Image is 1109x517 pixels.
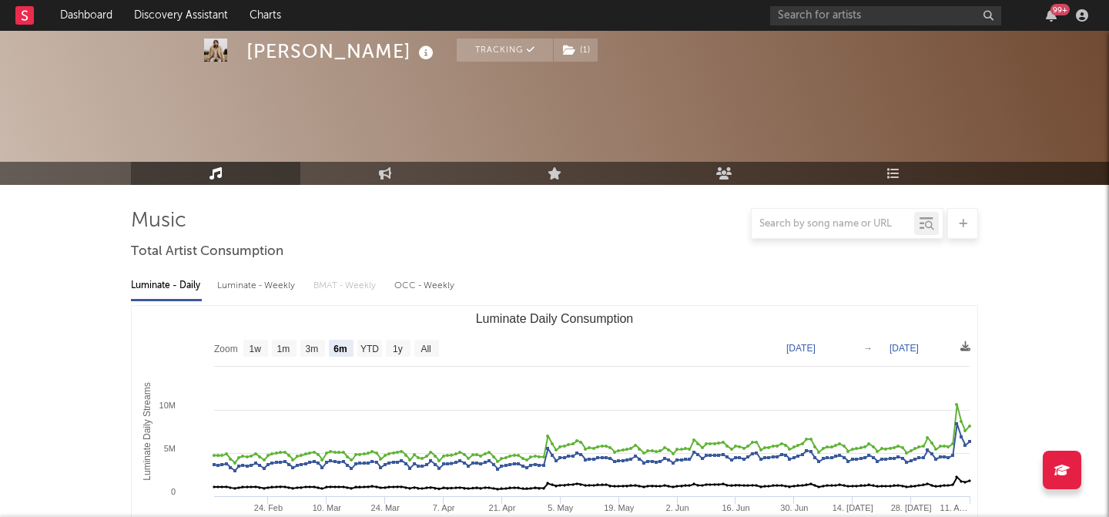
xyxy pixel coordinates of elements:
text: [DATE] [890,343,919,354]
text: 0 [171,487,176,496]
text: YTD [360,344,379,354]
text: 10M [159,401,176,410]
text: 10. Mar [313,503,342,512]
text: 7. Apr [433,503,455,512]
div: 99 + [1050,4,1070,15]
text: 1w [250,344,262,354]
text: [DATE] [786,343,816,354]
text: 6m [333,344,347,354]
text: 30. Jun [780,503,808,512]
div: Luminate - Daily [131,273,202,299]
div: Luminate - Weekly [217,273,298,299]
text: Zoom [214,344,238,354]
text: 5M [164,444,176,453]
span: Total Artist Consumption [131,243,283,261]
text: 24. Feb [254,503,283,512]
text: 5. May [548,503,574,512]
text: 24. Mar [371,503,400,512]
span: ( 1 ) [553,39,598,62]
input: Search by song name or URL [752,218,914,230]
text: Luminate Daily Streams [142,382,152,480]
button: Tracking [457,39,553,62]
text: Luminate Daily Consumption [476,312,634,325]
text: 3m [306,344,319,354]
text: → [863,343,873,354]
text: 14. [DATE] [833,503,873,512]
button: 99+ [1046,9,1057,22]
text: 1y [393,344,403,354]
text: 1m [277,344,290,354]
text: 28. [DATE] [891,503,932,512]
button: (1) [554,39,598,62]
text: 19. May [604,503,635,512]
input: Search for artists [770,6,1001,25]
div: OCC - Weekly [394,273,456,299]
text: 11. A… [940,503,968,512]
text: All [420,344,431,354]
text: 21. Apr [489,503,516,512]
text: 16. Jun [722,503,749,512]
div: [PERSON_NAME] [246,39,437,64]
text: 2. Jun [666,503,689,512]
